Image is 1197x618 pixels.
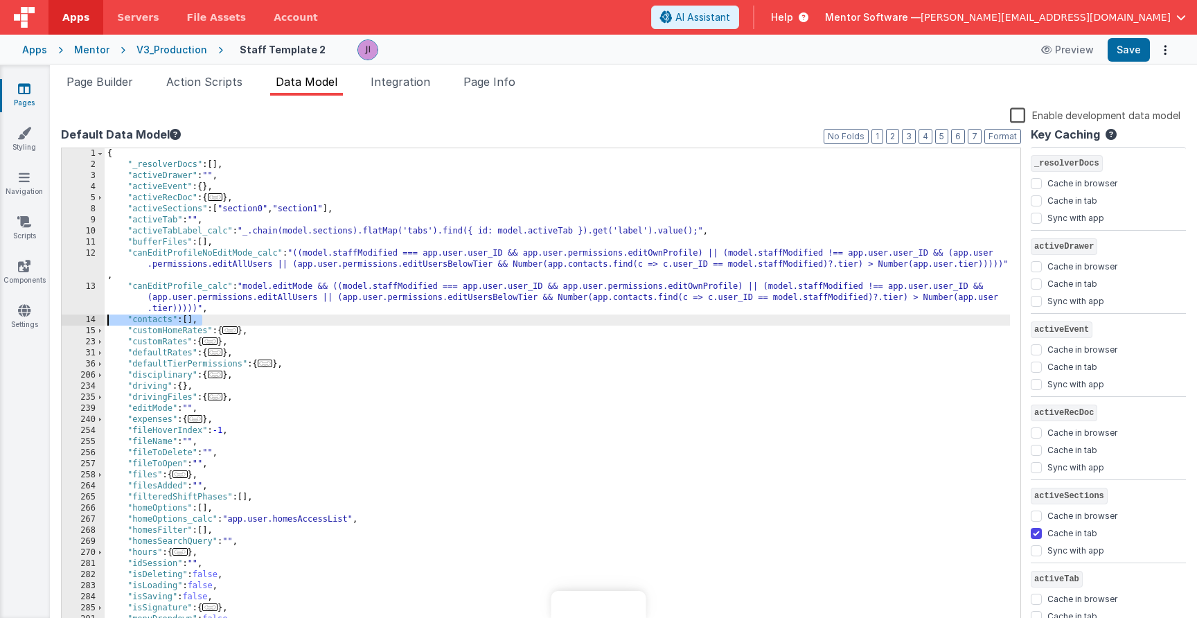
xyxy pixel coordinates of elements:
[62,470,105,481] div: 258
[1031,129,1100,141] h4: Key Caching
[871,129,883,144] button: 1
[202,337,218,345] span: ...
[62,536,105,547] div: 269
[62,514,105,525] div: 267
[62,503,105,514] div: 266
[463,75,515,89] span: Page Info
[62,193,105,204] div: 5
[825,10,1186,24] button: Mentor Software — [PERSON_NAME][EMAIL_ADDRESS][DOMAIN_NAME]
[62,337,105,348] div: 23
[202,603,218,611] span: ...
[1010,107,1180,123] label: Enable development data model
[62,182,105,193] div: 4
[62,359,105,370] div: 36
[61,126,181,143] button: Default Data Model
[919,129,932,144] button: 4
[1047,175,1117,189] label: Cache in browser
[62,481,105,492] div: 264
[1031,488,1108,504] span: activeSections
[1047,591,1117,605] label: Cache in browser
[62,459,105,470] div: 257
[902,129,916,144] button: 3
[62,592,105,603] div: 284
[166,75,242,89] span: Action Scripts
[62,414,105,425] div: 240
[74,43,109,57] div: Mentor
[968,129,982,144] button: 7
[771,10,793,24] span: Help
[1031,405,1097,421] span: activeRecDoc
[172,548,188,556] span: ...
[62,425,105,436] div: 254
[66,75,133,89] span: Page Builder
[62,237,105,248] div: 11
[358,40,378,60] img: 6c3d48e323fef8557f0b76cc516e01c7
[62,581,105,592] div: 283
[825,10,921,24] span: Mentor Software —
[1031,321,1092,338] span: activeEvent
[1047,542,1104,556] label: Sync with app
[62,436,105,448] div: 255
[62,226,105,237] div: 10
[1033,39,1102,61] button: Preview
[62,547,105,558] div: 270
[1155,40,1175,60] button: Options
[62,403,105,414] div: 239
[886,129,899,144] button: 2
[1047,376,1104,390] label: Sync with app
[1047,258,1117,272] label: Cache in browser
[208,371,223,378] span: ...
[117,10,159,24] span: Servers
[1047,276,1097,290] label: Cache in tab
[62,315,105,326] div: 14
[62,381,105,392] div: 234
[62,570,105,581] div: 282
[62,492,105,503] div: 265
[62,148,105,159] div: 1
[1047,459,1104,473] label: Sync with app
[62,159,105,170] div: 2
[824,129,869,144] button: No Folds
[240,44,326,55] h4: Staff Template 2
[62,248,105,281] div: 12
[62,170,105,182] div: 3
[62,215,105,226] div: 9
[62,525,105,536] div: 268
[188,415,203,423] span: ...
[1047,193,1097,206] label: Cache in tab
[22,43,47,57] div: Apps
[62,326,105,337] div: 15
[1031,155,1103,172] span: _resolverDocs
[951,129,965,144] button: 6
[62,370,105,381] div: 206
[1108,38,1150,62] button: Save
[62,348,105,359] div: 31
[187,10,247,24] span: File Assets
[1047,525,1097,539] label: Cache in tab
[371,75,430,89] span: Integration
[1047,293,1104,307] label: Sync with app
[208,393,223,400] span: ...
[62,558,105,570] div: 281
[1047,425,1117,439] label: Cache in browser
[276,75,337,89] span: Data Model
[675,10,730,24] span: AI Assistant
[62,392,105,403] div: 235
[1047,342,1117,355] label: Cache in browser
[1031,571,1083,588] span: activeTab
[935,129,948,144] button: 5
[1031,238,1097,255] span: activeDrawer
[1047,508,1117,522] label: Cache in browser
[984,129,1021,144] button: Format
[208,348,223,356] span: ...
[222,326,238,334] span: ...
[62,10,89,24] span: Apps
[1047,210,1104,224] label: Sync with app
[172,470,188,478] span: ...
[62,281,105,315] div: 13
[921,10,1171,24] span: [PERSON_NAME][EMAIL_ADDRESS][DOMAIN_NAME]
[258,360,273,367] span: ...
[62,204,105,215] div: 8
[1047,359,1097,373] label: Cache in tab
[651,6,739,29] button: AI Assistant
